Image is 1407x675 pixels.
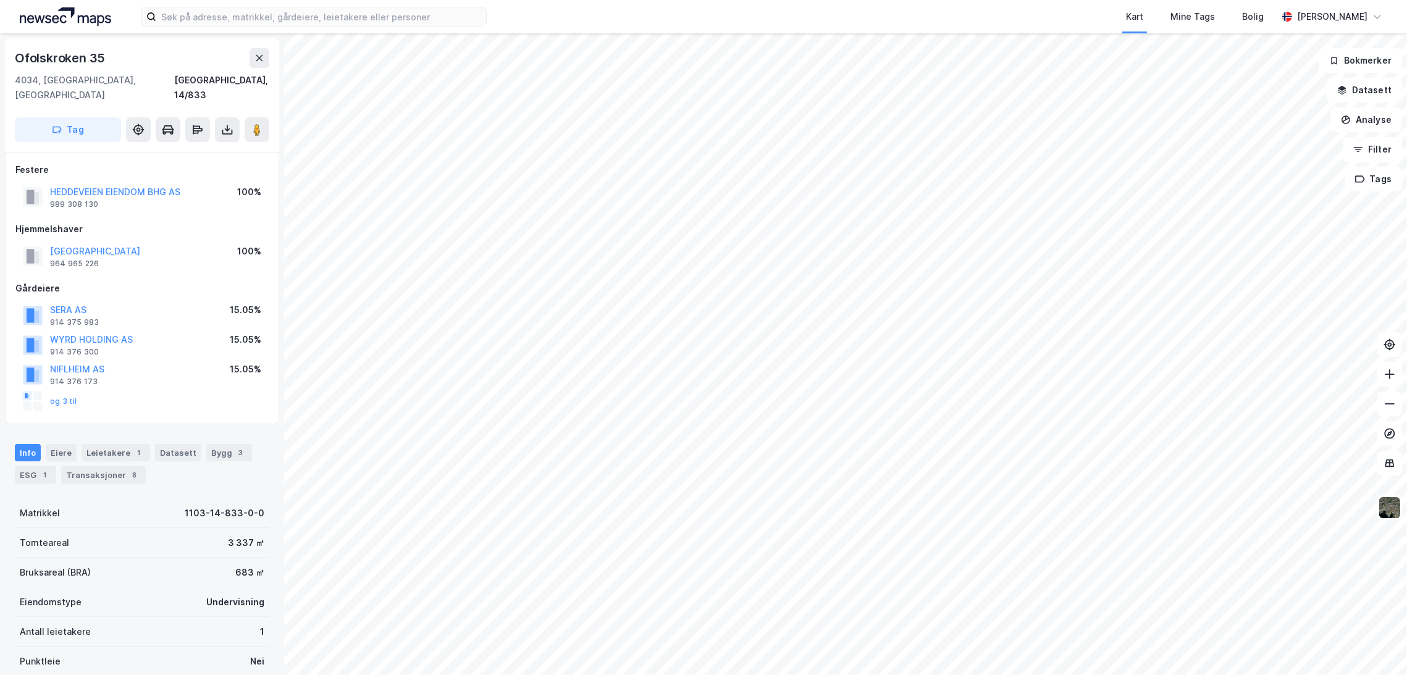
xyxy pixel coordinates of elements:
[50,259,99,269] div: 964 965 226
[1242,9,1264,24] div: Bolig
[15,466,56,484] div: ESG
[50,199,98,209] div: 989 308 130
[15,281,269,296] div: Gårdeiere
[15,48,107,68] div: Ofolskroken 35
[20,654,61,669] div: Punktleie
[133,447,145,459] div: 1
[1345,616,1407,675] iframe: Chat Widget
[20,506,60,521] div: Matrikkel
[185,506,264,521] div: 1103-14-833-0-0
[20,624,91,639] div: Antall leietakere
[50,347,99,357] div: 914 376 300
[260,624,264,639] div: 1
[235,447,247,459] div: 3
[230,362,261,377] div: 15.05%
[155,444,201,461] div: Datasett
[20,565,91,580] div: Bruksareal (BRA)
[250,654,264,669] div: Nei
[1345,167,1402,191] button: Tags
[237,185,261,199] div: 100%
[20,535,69,550] div: Tomteareal
[1297,9,1367,24] div: [PERSON_NAME]
[15,222,269,237] div: Hjemmelshaver
[15,117,121,142] button: Tag
[156,7,486,26] input: Søk på adresse, matrikkel, gårdeiere, leietakere eller personer
[15,444,41,461] div: Info
[15,73,174,103] div: 4034, [GEOGRAPHIC_DATA], [GEOGRAPHIC_DATA]
[61,466,146,484] div: Transaksjoner
[206,444,252,461] div: Bygg
[50,377,98,387] div: 914 376 173
[230,332,261,347] div: 15.05%
[15,162,269,177] div: Festere
[1343,137,1402,162] button: Filter
[230,303,261,317] div: 15.05%
[1378,496,1401,519] img: 9k=
[1345,616,1407,675] div: Kontrollprogram for chat
[1319,48,1402,73] button: Bokmerker
[1170,9,1215,24] div: Mine Tags
[1330,107,1402,132] button: Analyse
[39,469,51,481] div: 1
[82,444,150,461] div: Leietakere
[20,595,82,610] div: Eiendomstype
[235,565,264,580] div: 683 ㎡
[228,535,264,550] div: 3 337 ㎡
[20,7,111,26] img: logo.a4113a55bc3d86da70a041830d287a7e.svg
[50,317,99,327] div: 914 375 983
[206,595,264,610] div: Undervisning
[1327,78,1402,103] button: Datasett
[46,444,77,461] div: Eiere
[128,469,141,481] div: 8
[174,73,269,103] div: [GEOGRAPHIC_DATA], 14/833
[237,244,261,259] div: 100%
[1126,9,1143,24] div: Kart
